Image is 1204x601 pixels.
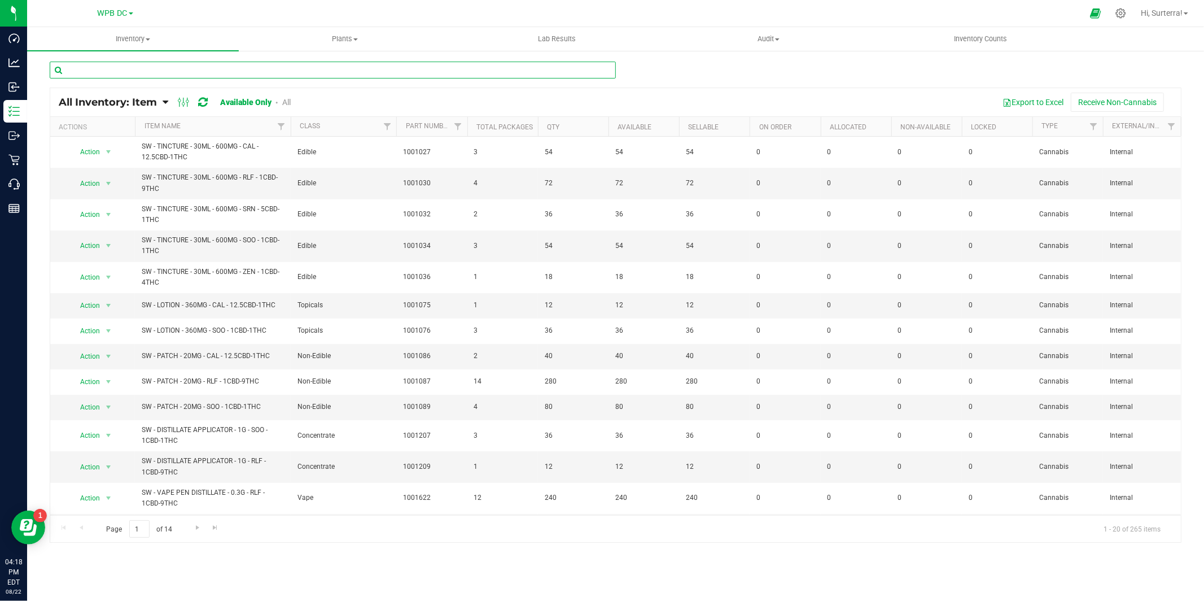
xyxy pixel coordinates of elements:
span: Cannabis [1039,493,1096,503]
span: 36 [615,209,672,220]
span: 0 [756,300,813,311]
inline-svg: Inventory [8,106,20,117]
span: Internal [1110,178,1174,189]
span: select [101,323,115,339]
span: Non-Edible [297,376,390,387]
span: 0 [756,241,813,251]
span: select [101,490,115,506]
span: Internal [1110,272,1174,282]
span: SW - LOTION - 360MG - CAL - 12.5CBD-1THC [142,300,283,311]
span: 1001027 [403,147,460,158]
span: 12 [615,461,672,472]
span: 54 [686,241,743,251]
a: Available [618,123,651,131]
span: select [101,298,115,313]
span: SW - TINCTURE - 30ML - 600MG - SRN - 5CBD-1THC [142,204,283,225]
span: SW - DISTILLATE APPLICATOR - 1G - SOO - 1CBD-1THC [142,425,283,446]
span: SW - TINCTURE - 30ML - 600MG - SOO - 1CBD-1THC [142,235,283,256]
span: Action [70,323,100,339]
span: 1 [474,300,531,311]
span: 1001087 [403,376,460,387]
span: 1001089 [403,402,460,412]
span: 0 [756,493,813,503]
span: 1001076 [403,325,460,336]
span: Action [70,374,100,390]
span: select [101,269,115,285]
span: SW - PATCH - 20MG - SOO - 1CBD-1THC [142,402,283,412]
span: 0 [828,147,885,158]
a: Non-Available [900,123,951,131]
span: 54 [615,241,672,251]
span: select [101,349,115,364]
span: 0 [756,178,813,189]
span: 0 [898,430,955,441]
span: 54 [686,147,743,158]
span: select [101,144,115,160]
span: SW - PATCH - 20MG - CAL - 12.5CBD-1THC [142,351,283,362]
a: Filter [1084,117,1103,136]
span: Action [70,298,100,313]
span: Audit [663,34,874,44]
span: 18 [686,272,743,282]
span: 72 [686,178,743,189]
a: Filter [448,117,467,136]
span: Internal [1110,241,1174,251]
a: Class [300,122,320,130]
span: 0 [756,147,813,158]
span: 0 [898,272,955,282]
span: 1001622 [403,493,460,503]
span: 0 [898,493,955,503]
span: Cannabis [1039,147,1096,158]
span: Edible [297,178,390,189]
span: Internal [1110,351,1174,362]
span: 0 [969,325,1026,336]
a: All [282,98,291,107]
a: External/Internal [1113,122,1180,130]
a: Go to the next page [189,520,205,535]
iframe: Resource center [11,511,45,545]
span: 0 [828,178,885,189]
span: Page of 14 [97,520,182,538]
span: Inventory [27,34,239,44]
span: Action [70,459,100,475]
span: 0 [898,209,955,220]
span: Internal [1110,325,1174,336]
input: 1 [129,520,150,538]
span: Topicals [297,300,390,311]
span: SW - DISTILLATE APPLICATOR - 1G - RLF - 1CBD-9THC [142,456,283,477]
span: 36 [545,325,602,336]
span: 1001207 [403,430,460,441]
span: 1 - 20 of 265 items [1094,520,1170,537]
span: Concentrate [297,461,390,472]
span: 0 [969,147,1026,158]
inline-svg: Call Center [8,178,20,190]
span: 0 [756,402,813,412]
span: 3 [474,430,531,441]
span: Inventory Counts [939,34,1022,44]
span: Edible [297,241,390,251]
span: select [101,399,115,415]
div: Actions [59,123,131,131]
span: 0 [756,351,813,362]
span: Internal [1110,402,1174,412]
span: 0 [969,402,1026,412]
span: 40 [615,351,672,362]
span: Hi, Surterra! [1141,8,1183,18]
button: Export to Excel [995,93,1071,112]
span: Action [70,176,100,191]
span: 0 [828,325,885,336]
span: 0 [898,147,955,158]
span: 14 [474,376,531,387]
span: 12 [474,493,531,503]
span: 3 [474,147,531,158]
span: 0 [898,325,955,336]
iframe: Resource center unread badge [33,509,47,522]
span: 36 [615,325,672,336]
span: Action [70,428,100,443]
span: 0 [898,402,955,412]
span: Cannabis [1039,272,1096,282]
a: Filter [378,117,396,136]
span: 0 [969,300,1026,311]
span: 240 [615,493,672,503]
